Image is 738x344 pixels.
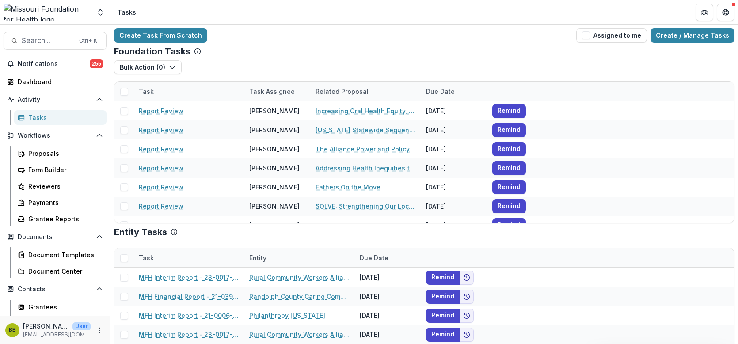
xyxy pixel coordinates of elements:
[90,59,103,68] span: 255
[4,282,107,296] button: Open Contacts
[316,106,415,116] a: Increasing Oral Health Equity, Increasing Dental Participation in MO HealthNet
[244,248,354,267] div: Entity
[426,271,460,285] button: Remind
[492,180,526,194] button: Remind
[4,57,107,71] button: Notifications255
[28,149,99,158] div: Proposals
[249,220,300,230] div: [PERSON_NAME]
[316,144,415,154] a: The Alliance Power and Policy Action (PPAG)
[72,322,91,330] p: User
[28,113,99,122] div: Tasks
[28,198,99,207] div: Payments
[18,132,92,139] span: Workflows
[460,271,474,285] button: Add to friends
[492,218,526,232] button: Remind
[426,290,460,304] button: Remind
[28,267,99,276] div: Document Center
[4,128,107,143] button: Open Workflows
[114,46,190,57] p: Foundation Tasks
[14,110,107,125] a: Tasks
[249,182,300,192] div: [PERSON_NAME]
[22,36,74,45] span: Search...
[18,233,92,241] span: Documents
[4,230,107,244] button: Open Documents
[310,82,421,101] div: Related Proposal
[23,321,69,331] p: [PERSON_NAME]
[249,292,349,301] a: Randolph County Caring Community Inc
[28,182,99,191] div: Reviewers
[717,4,734,21] button: Get Help
[421,197,487,216] div: [DATE]
[492,123,526,137] button: Remind
[114,60,182,74] button: Bulk Action (0)
[421,216,487,235] div: [DATE]
[492,142,526,156] button: Remind
[460,309,474,323] button: Add to friends
[249,125,300,135] div: [PERSON_NAME]
[492,199,526,213] button: Remind
[426,328,460,342] button: Remind
[18,60,90,68] span: Notifications
[133,82,244,101] div: Task
[14,179,107,193] a: Reviewers
[354,306,421,325] div: [DATE]
[244,253,272,263] div: Entity
[14,212,107,226] a: Grantee Reports
[310,87,374,96] div: Related Proposal
[249,201,300,211] div: [PERSON_NAME]
[139,292,239,301] a: MFH Financial Report - 21-0391-DC-21
[14,146,107,161] a: Proposals
[492,104,526,118] button: Remind
[354,325,421,344] div: [DATE]
[354,248,421,267] div: Due Date
[133,253,159,263] div: Task
[244,82,310,101] div: Task Assignee
[4,93,107,107] button: Open Activity
[421,101,487,120] div: [DATE]
[114,28,207,43] a: Create Task From Scratch
[316,201,415,211] a: SOLVE: Strengthening Our Local Voices to End Firearm Violence
[316,182,380,192] a: Fathers On the Move
[421,139,487,158] div: [DATE]
[18,77,99,86] div: Dashboard
[249,144,300,154] div: [PERSON_NAME]
[139,311,239,320] a: MFH Interim Report - 21-0006-OF-21
[139,125,183,135] a: Report Review
[139,106,183,116] a: Report Review
[421,82,487,101] div: Due Date
[14,195,107,210] a: Payments
[316,125,415,135] a: [US_STATE] Statewide Sequential Intercept Model (SIM) Collaboration
[28,214,99,224] div: Grantee Reports
[139,201,183,211] a: Report Review
[4,4,91,21] img: Missouri Foundation for Health logo
[354,268,421,287] div: [DATE]
[316,163,415,173] a: Addressing Health Inequities for Patients with [MEDICAL_DATA] by Providing Comprehensive Services
[249,163,300,173] div: [PERSON_NAME]
[94,325,105,336] button: More
[14,247,107,262] a: Document Templates
[114,227,167,237] p: Entity Tasks
[9,327,16,333] div: Brandy Boyer
[354,253,394,263] div: Due Date
[460,290,474,304] button: Add to friends
[133,248,244,267] div: Task
[426,309,460,323] button: Remind
[114,6,140,19] nav: breadcrumb
[18,96,92,104] span: Activity
[421,178,487,197] div: [DATE]
[460,328,474,342] button: Add to friends
[133,87,159,96] div: Task
[651,28,734,43] a: Create / Manage Tasks
[14,264,107,278] a: Document Center
[421,120,487,139] div: [DATE]
[28,302,99,312] div: Grantees
[139,144,183,154] a: Report Review
[118,8,136,17] div: Tasks
[316,220,415,230] a: A Systems Level Change for the Reduction of [MEDICAL_DATA] Health Hazards in [US_STATE]
[249,106,300,116] div: [PERSON_NAME]
[421,158,487,178] div: [DATE]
